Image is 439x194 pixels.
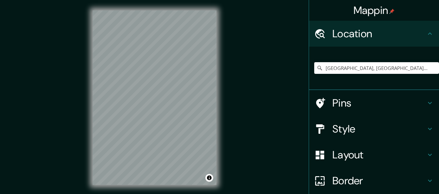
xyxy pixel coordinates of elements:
[381,169,432,187] iframe: Help widget launcher
[205,174,213,182] button: Toggle attribution
[309,116,439,142] div: Style
[93,10,216,185] canvas: Map
[389,9,394,14] img: pin-icon.png
[332,97,426,109] h4: Pins
[309,90,439,116] div: Pins
[309,168,439,194] div: Border
[309,142,439,168] div: Layout
[332,148,426,161] h4: Layout
[309,21,439,47] div: Location
[354,4,395,17] h4: Mappin
[332,174,426,187] h4: Border
[332,27,426,40] h4: Location
[332,122,426,135] h4: Style
[314,62,439,74] input: Pick your city or area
